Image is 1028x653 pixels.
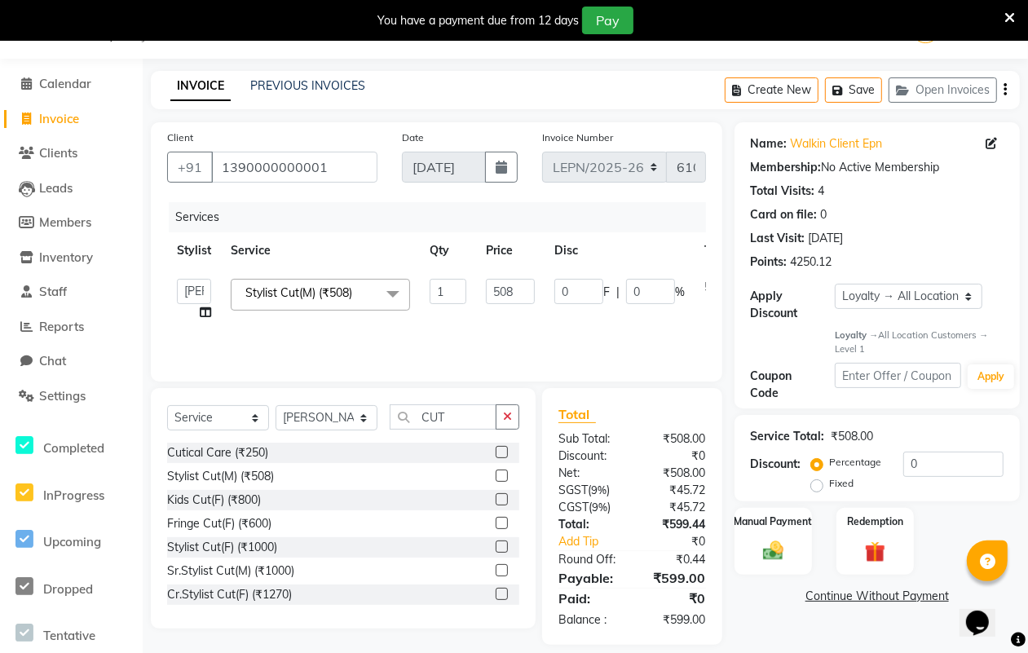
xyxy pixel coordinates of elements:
[835,329,1004,356] div: All Location Customers → Level 1
[751,230,805,247] div: Last Visit:
[546,465,632,482] div: Net:
[835,329,878,341] strong: Loyalty →
[751,428,825,445] div: Service Total:
[558,483,588,497] span: SGST
[43,488,104,503] span: InProgress
[545,232,695,269] th: Disc
[546,448,632,465] div: Discount:
[250,78,365,93] a: PREVIOUS INVOICES
[39,180,73,196] span: Leads
[832,428,874,445] div: ₹508.00
[167,539,277,556] div: Stylist Cut(F) (₹1000)
[546,533,646,550] a: Add Tip
[646,533,718,550] div: ₹0
[377,12,579,29] div: You have a payment due from 12 days
[632,430,717,448] div: ₹508.00
[4,75,139,94] a: Calendar
[39,249,93,265] span: Inventory
[546,482,632,499] div: ( )
[167,468,274,485] div: Stylist Cut(M) (₹508)
[591,483,607,496] span: 9%
[582,7,633,34] button: Pay
[858,539,892,565] img: _gift.svg
[738,588,1017,605] a: Continue Without Payment
[603,284,610,301] span: F
[847,514,903,529] label: Redemption
[818,183,825,200] div: 4
[830,455,882,470] label: Percentage
[221,232,420,269] th: Service
[542,130,613,145] label: Invoice Number
[751,288,835,322] div: Apply Discount
[476,232,545,269] th: Price
[632,499,717,516] div: ₹45.72
[960,588,1012,637] iframe: chat widget
[167,563,294,580] div: Sr.Stylist Cut(M) (₹1000)
[632,482,717,499] div: ₹45.72
[352,285,360,300] a: x
[402,130,424,145] label: Date
[558,500,589,514] span: CGST
[43,581,93,597] span: Dropped
[4,214,139,232] a: Members
[632,551,717,568] div: ₹0.44
[167,515,271,532] div: Fringe Cut(F) (₹600)
[704,280,739,294] span: 599.44
[4,179,139,198] a: Leads
[546,516,632,533] div: Total:
[695,232,749,269] th: Total
[616,284,620,301] span: |
[968,364,1014,389] button: Apply
[167,444,268,461] div: Cutical Care (₹250)
[4,318,139,337] a: Reports
[632,516,717,533] div: ₹599.44
[4,352,139,371] a: Chat
[420,232,476,269] th: Qty
[39,145,77,161] span: Clients
[632,611,717,629] div: ₹599.00
[751,206,818,223] div: Card on file:
[167,152,213,183] button: +91
[546,551,632,568] div: Round Off:
[751,159,1004,176] div: No Active Membership
[167,586,292,603] div: Cr.Stylist Cut(F) (₹1270)
[167,492,261,509] div: Kids Cut(F) (₹800)
[632,568,717,588] div: ₹599.00
[546,589,632,608] div: Paid:
[39,111,79,126] span: Invoice
[791,254,832,271] div: 4250.12
[632,465,717,482] div: ₹508.00
[751,368,835,402] div: Coupon Code
[245,285,352,300] span: Stylist Cut(M) (₹508)
[751,456,801,473] div: Discount:
[725,77,818,103] button: Create New
[632,589,717,608] div: ₹0
[675,284,685,301] span: %
[825,77,882,103] button: Save
[546,568,632,588] div: Payable:
[39,388,86,404] span: Settings
[4,110,139,129] a: Invoice
[546,499,632,516] div: ( )
[211,152,377,183] input: Search by Name/Mobile/Email/Code
[4,144,139,163] a: Clients
[390,404,496,430] input: Search or Scan
[835,363,961,388] input: Enter Offer / Coupon Code
[889,77,997,103] button: Open Invoices
[39,214,91,230] span: Members
[821,206,827,223] div: 0
[546,611,632,629] div: Balance :
[170,72,231,101] a: INVOICE
[809,230,844,247] div: [DATE]
[751,135,788,152] div: Name:
[4,387,139,406] a: Settings
[167,130,193,145] label: Client
[632,448,717,465] div: ₹0
[757,539,790,563] img: _cash.svg
[39,76,91,91] span: Calendar
[830,476,854,491] label: Fixed
[39,319,84,334] span: Reports
[4,249,139,267] a: Inventory
[167,232,221,269] th: Stylist
[734,514,812,529] label: Manual Payment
